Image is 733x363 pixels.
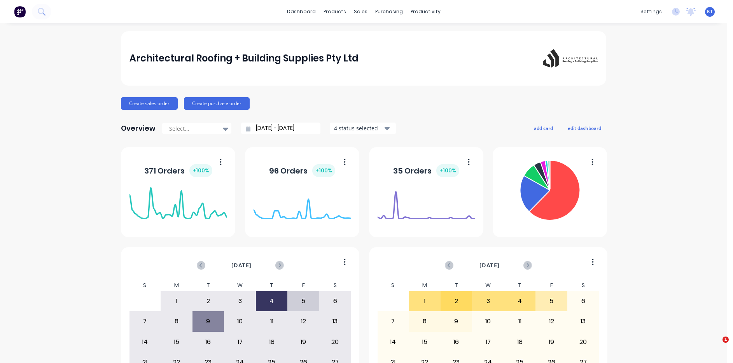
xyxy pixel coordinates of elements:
div: 6 [568,291,599,311]
div: 20 [320,332,351,352]
span: KT [707,8,713,15]
div: products [320,6,350,18]
div: 96 Orders [269,164,335,177]
div: 8 [161,312,192,331]
div: M [409,280,441,291]
div: 12 [536,312,567,331]
div: F [287,280,319,291]
div: 18 [504,332,535,352]
div: 19 [536,332,567,352]
div: 20 [568,332,599,352]
div: 17 [224,332,255,352]
img: Architectural Roofing + Building Supplies Pty Ltd [543,49,598,68]
div: T [192,280,224,291]
div: 11 [256,312,287,331]
div: + 100 % [312,164,335,177]
div: sales [350,6,371,18]
div: 4 [504,291,535,311]
div: 7 [129,312,161,331]
div: 18 [256,332,287,352]
div: 371 Orders [144,164,212,177]
div: 15 [161,332,192,352]
div: 3 [472,291,504,311]
div: W [224,280,256,291]
div: + 100 % [436,164,459,177]
div: Overview [121,121,156,136]
div: 10 [224,312,255,331]
div: 16 [193,332,224,352]
span: 1 [723,337,729,343]
div: 4 status selected [334,124,383,132]
div: purchasing [371,6,407,18]
div: 9 [441,312,472,331]
div: settings [637,6,666,18]
div: 8 [409,312,440,331]
button: edit dashboard [563,123,606,133]
button: Create sales order [121,97,178,110]
div: + 100 % [189,164,212,177]
div: 4 [256,291,287,311]
div: 13 [568,312,599,331]
div: 2 [441,291,472,311]
div: W [472,280,504,291]
div: 15 [409,332,440,352]
div: T [256,280,288,291]
span: [DATE] [231,261,252,270]
div: 10 [472,312,504,331]
div: 3 [224,291,255,311]
div: 35 Orders [393,164,459,177]
button: Create purchase order [184,97,250,110]
div: 1 [409,291,440,311]
a: dashboard [283,6,320,18]
div: 6 [320,291,351,311]
img: Factory [14,6,26,18]
div: 7 [378,312,409,331]
div: F [535,280,567,291]
div: 9 [193,312,224,331]
button: add card [529,123,558,133]
span: [DATE] [479,261,500,270]
div: 5 [288,291,319,311]
div: 12 [288,312,319,331]
div: 13 [320,312,351,331]
div: S [319,280,351,291]
button: 4 status selected [330,123,396,134]
div: S [567,280,599,291]
div: productivity [407,6,444,18]
div: 17 [472,332,504,352]
div: T [441,280,472,291]
div: 14 [378,332,409,352]
div: S [129,280,161,291]
div: 5 [536,291,567,311]
div: 1 [161,291,192,311]
div: 16 [441,332,472,352]
iframe: Intercom live chat [707,337,725,355]
div: Architectural Roofing + Building Supplies Pty Ltd [129,51,359,66]
div: M [161,280,192,291]
div: 2 [193,291,224,311]
div: 11 [504,312,535,331]
div: S [377,280,409,291]
div: T [504,280,536,291]
div: 14 [129,332,161,352]
div: 19 [288,332,319,352]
